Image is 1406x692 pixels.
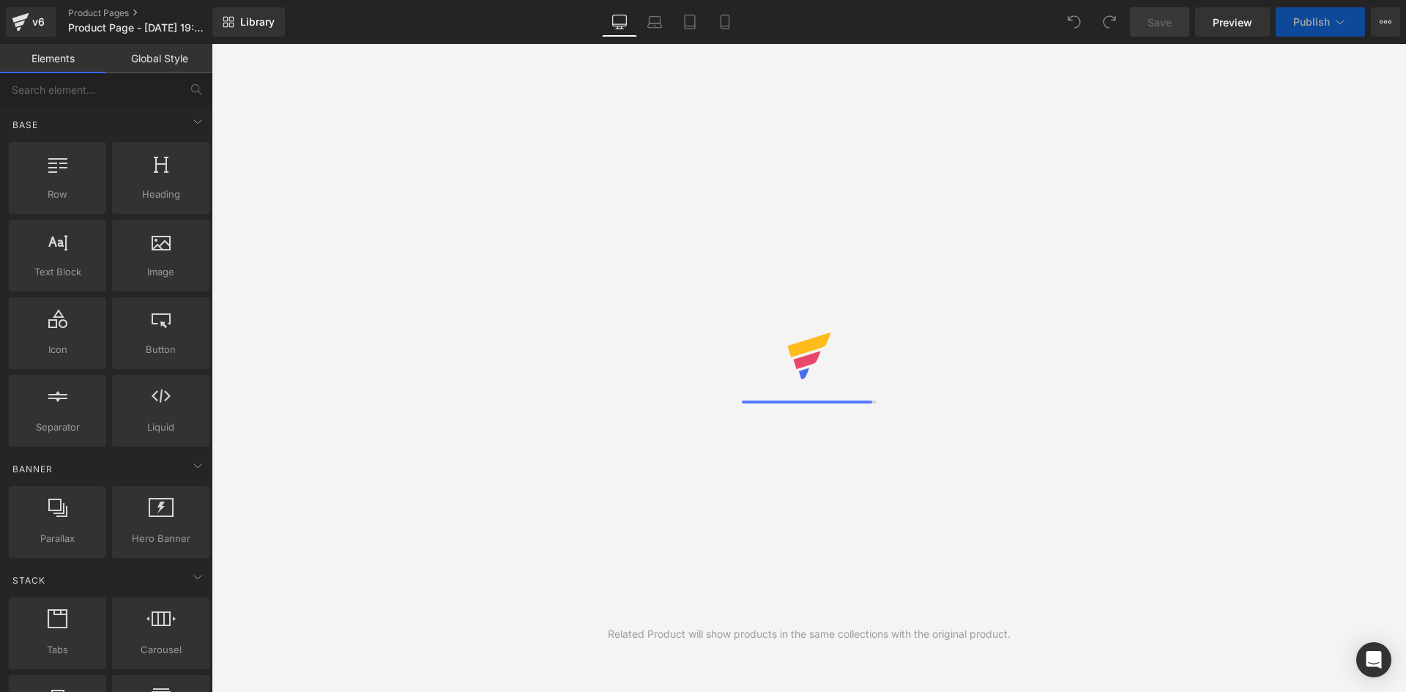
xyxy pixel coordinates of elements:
span: Library [240,15,275,29]
a: Preview [1195,7,1270,37]
a: Tablet [672,7,707,37]
span: Hero Banner [116,531,205,546]
span: Base [11,118,40,132]
span: Icon [13,342,102,357]
a: v6 [6,7,56,37]
span: Tabs [13,642,102,658]
button: Publish [1276,7,1365,37]
span: Parallax [13,531,102,546]
a: Desktop [602,7,637,37]
span: Row [13,187,102,202]
a: New Library [212,7,285,37]
span: Button [116,342,205,357]
span: Preview [1213,15,1252,30]
a: Product Pages [68,7,237,19]
button: More [1371,7,1400,37]
span: Product Page - [DATE] 19:37:11 [68,22,209,34]
a: Global Style [106,44,212,73]
span: Image [116,264,205,280]
span: Text Block [13,264,102,280]
span: Separator [13,420,102,435]
div: Related Product will show products in the same collections with the original product. [608,626,1011,642]
span: Heading [116,187,205,202]
button: Undo [1060,7,1089,37]
a: Mobile [707,7,743,37]
button: Redo [1095,7,1124,37]
span: Carousel [116,642,205,658]
span: Stack [11,573,47,587]
div: Open Intercom Messenger [1356,642,1391,677]
span: Save [1148,15,1172,30]
span: Liquid [116,420,205,435]
span: Banner [11,462,54,476]
div: v6 [29,12,48,31]
a: Laptop [637,7,672,37]
span: Publish [1293,16,1330,28]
